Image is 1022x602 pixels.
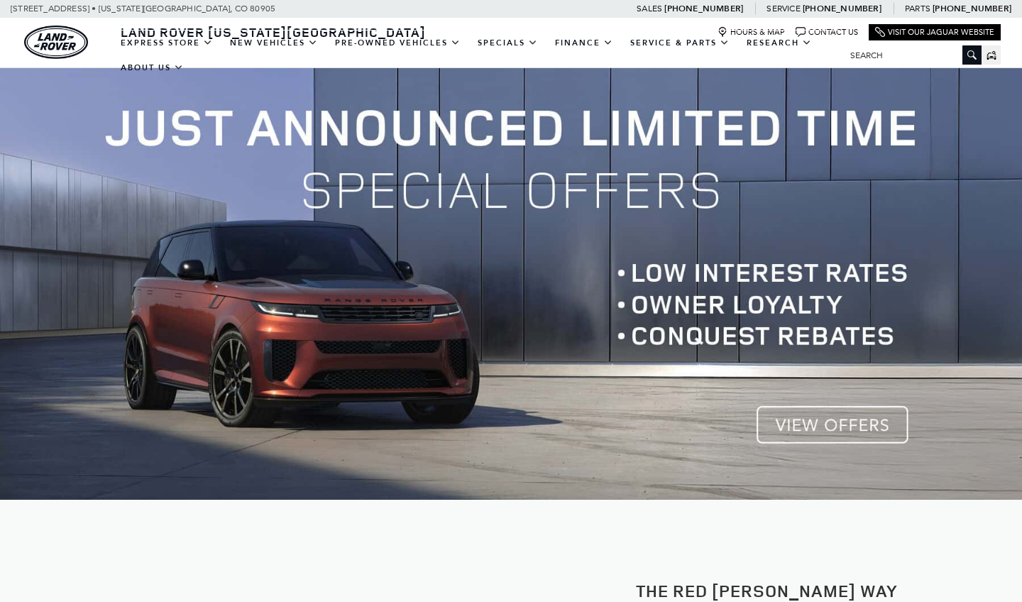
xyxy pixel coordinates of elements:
a: Hours & Map [718,27,785,38]
a: EXPRESS STORE [112,31,221,55]
a: Pre-Owned Vehicles [326,31,469,55]
a: About Us [112,55,192,80]
a: Finance [546,31,622,55]
a: Contact Us [796,27,858,38]
span: Land Rover [US_STATE][GEOGRAPHIC_DATA] [121,23,426,40]
span: Service [766,4,800,13]
a: land-rover [24,26,88,59]
a: Specials [469,31,546,55]
img: Land Rover [24,26,88,59]
a: Service & Parts [622,31,738,55]
a: [PHONE_NUMBER] [803,3,881,14]
a: [PHONE_NUMBER] [933,3,1011,14]
span: Sales [637,4,662,13]
a: Visit Our Jaguar Website [875,27,994,38]
a: New Vehicles [221,31,326,55]
span: Parts [905,4,930,13]
nav: Main Navigation [112,31,840,80]
input: Search [840,47,982,64]
a: Land Rover [US_STATE][GEOGRAPHIC_DATA] [112,23,434,40]
a: [PHONE_NUMBER] [664,3,743,14]
h2: The Red [PERSON_NAME] Way [522,581,1011,600]
a: Research [738,31,820,55]
a: [STREET_ADDRESS] • [US_STATE][GEOGRAPHIC_DATA], CO 80905 [11,4,275,13]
